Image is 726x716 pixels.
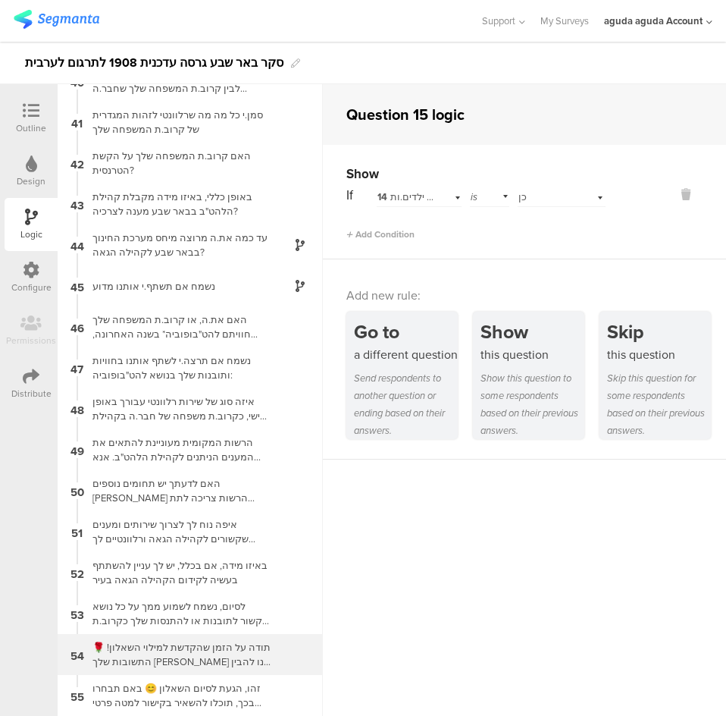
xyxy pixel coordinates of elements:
[346,186,375,205] div: If
[70,196,84,212] span: 43
[83,149,273,177] div: האם קרוב.ת המשפחה שלך על הקשת הטרנסית?
[83,108,273,137] div: סמן.י כל מה מה שרלוונטי לזהות המגדרית של קרוב.ת המשפחה שלך
[83,231,273,259] div: עד כמה את.ה מרוצה מיחס מערכת החינוך בבאר שבע לקהילה הגאה?
[346,165,379,184] span: Show
[480,369,584,439] div: Show this question to some respondents based on their previous answers.
[377,190,476,204] span: האם יש לך ילדים.ות?
[70,360,83,376] span: 47
[607,346,711,363] div: this question
[518,190,527,204] span: כן
[346,228,415,241] span: Add Condition
[83,640,273,669] div: תודה על הזמן שהקדשת למילוי השאלון! 🌹התשובות שלך [PERSON_NAME] לנו להבין טוב יותר את מאפייני וצרכי...
[83,312,273,341] div: האם את.ה, או קרוב.ת המשפחה שלך חוויתם להט"בופוביה* בשנה האחרונה, במסגרות הבאות:
[83,517,273,546] div: איפה נוח לך לצרוך שירותים ומענים שקשורים לקהילה הגאה ורלוונטיים לך כבן.ת משפחה? (ניתן לסמן יותר מ...
[71,114,83,130] span: 41
[83,558,273,587] div: באיזו מידה, אם בכלל, יש לך עניין להשתתף בעשיה לקידום הקהילה הגאה בעיר
[482,14,515,28] span: Support
[480,318,584,346] div: Show
[70,278,84,294] span: 45
[83,435,273,464] div: הרשות המקומית מעוניינת להתאים את המענים הניתנים לקהילת הלהט"ב. אנא בחר.י את המענים שחשוב לדעתך לפתח:
[83,394,273,423] div: איזה סוג של שירות רלוונטי עבורך באופן אישי, כקרוב.ת משפחה של חבר.ה בקהילת הלהט״ב?
[354,318,458,346] div: Go to
[16,121,46,135] div: Outline
[607,369,711,439] div: Skip this question for some respondents based on their previous answers.
[346,287,704,304] div: Add new rule:
[70,155,84,171] span: 42
[83,353,273,382] div: נשמח אם תרצה.י לשתף אותנו בחוויות ותובנות שלך בנושא להט"בופוביה:
[70,319,84,335] span: 46
[70,687,84,704] span: 55
[83,279,273,294] div: נשמח אם תשתף.י אותנו מדוע
[70,237,84,253] span: 44
[20,228,42,241] div: Logic
[25,51,283,75] div: סקר באר שבע גרסה עדכנית 1908 לתרגום לערבית
[14,10,99,29] img: segmanta logo
[70,564,84,581] span: 52
[377,190,436,204] div: האם יש לך ילדים.ות?
[607,318,711,346] div: Skip
[346,103,465,126] div: Question 15 logic
[70,441,84,458] span: 49
[70,605,84,622] span: 53
[471,190,477,204] span: is
[70,73,84,89] span: 40
[354,346,458,363] div: a different question
[83,190,273,218] div: באופן כללי, באיזו מידה מקבלת קהילת הלהט"ב בבאר שבע מענה לצרכיה?
[71,523,83,540] span: 51
[377,190,387,204] span: 14
[83,599,273,628] div: לסיום, נשמח לשמוע ממך על כל נושא שקשור לתובנות או להתנסות שלך כקרוב.ת משפחה של חבר.ה בקהילת הלהט"...
[70,482,84,499] span: 50
[11,387,52,400] div: Distribute
[83,681,273,710] div: זהו, הגעת לסיום השאלון 😊 באם תבחרו בכך, תוכלו להשאיר בקישור למטה פרטי קשר כדי לקבל מאיתנו מידע על...
[480,346,584,363] div: this question
[604,14,703,28] div: aguda aguda Account
[83,476,273,505] div: האם לדעתך יש תחומים נוספים [PERSON_NAME] הרשות צריכה לתת מענה לחברי קהילת הלהט"ב ומשפחותיהם.ן?
[17,174,45,188] div: Design
[70,646,84,663] span: 54
[354,369,458,439] div: Send respondents to another question or ending based on their answers.
[70,400,84,417] span: 48
[11,281,52,294] div: Configure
